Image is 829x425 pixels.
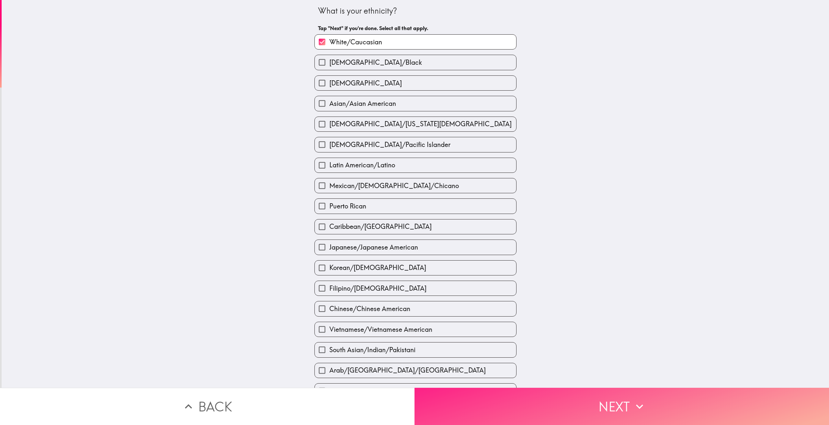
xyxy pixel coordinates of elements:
[329,181,459,190] span: Mexican/[DEMOGRAPHIC_DATA]/Chicano
[315,363,516,378] button: Arab/[GEOGRAPHIC_DATA]/[GEOGRAPHIC_DATA]
[329,243,418,252] span: Japanese/Japanese American
[315,199,516,213] button: Puerto Rican
[315,158,516,173] button: Latin American/Latino
[315,76,516,90] button: [DEMOGRAPHIC_DATA]
[329,202,366,211] span: Puerto Rican
[315,55,516,70] button: [DEMOGRAPHIC_DATA]/Black
[329,140,450,149] span: [DEMOGRAPHIC_DATA]/Pacific Islander
[329,304,410,313] span: Chinese/Chinese American
[329,345,415,354] span: South Asian/Indian/Pakistani
[315,117,516,131] button: [DEMOGRAPHIC_DATA]/[US_STATE][DEMOGRAPHIC_DATA]
[329,161,395,170] span: Latin American/Latino
[329,38,382,47] span: White/Caucasian
[315,219,516,234] button: Caribbean/[GEOGRAPHIC_DATA]
[329,263,426,272] span: Korean/[DEMOGRAPHIC_DATA]
[315,137,516,152] button: [DEMOGRAPHIC_DATA]/Pacific Islander
[318,6,513,17] div: What is your ethnicity?
[315,35,516,49] button: White/Caucasian
[315,301,516,316] button: Chinese/Chinese American
[318,25,513,32] h6: Tap "Next" if you're done. Select all that apply.
[329,284,426,293] span: Filipino/[DEMOGRAPHIC_DATA]
[315,261,516,275] button: Korean/[DEMOGRAPHIC_DATA]
[315,342,516,357] button: South Asian/Indian/Pakistani
[329,99,396,108] span: Asian/Asian American
[329,58,422,67] span: [DEMOGRAPHIC_DATA]/Black
[315,322,516,337] button: Vietnamese/Vietnamese American
[329,222,432,231] span: Caribbean/[GEOGRAPHIC_DATA]
[329,119,512,129] span: [DEMOGRAPHIC_DATA]/[US_STATE][DEMOGRAPHIC_DATA]
[329,79,402,88] span: [DEMOGRAPHIC_DATA]
[315,96,516,111] button: Asian/Asian American
[315,281,516,296] button: Filipino/[DEMOGRAPHIC_DATA]
[315,240,516,254] button: Japanese/Japanese American
[329,386,346,396] span: Other
[315,384,516,398] button: Other
[329,325,432,334] span: Vietnamese/Vietnamese American
[329,366,486,375] span: Arab/[GEOGRAPHIC_DATA]/[GEOGRAPHIC_DATA]
[315,178,516,193] button: Mexican/[DEMOGRAPHIC_DATA]/Chicano
[414,388,829,425] button: Next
